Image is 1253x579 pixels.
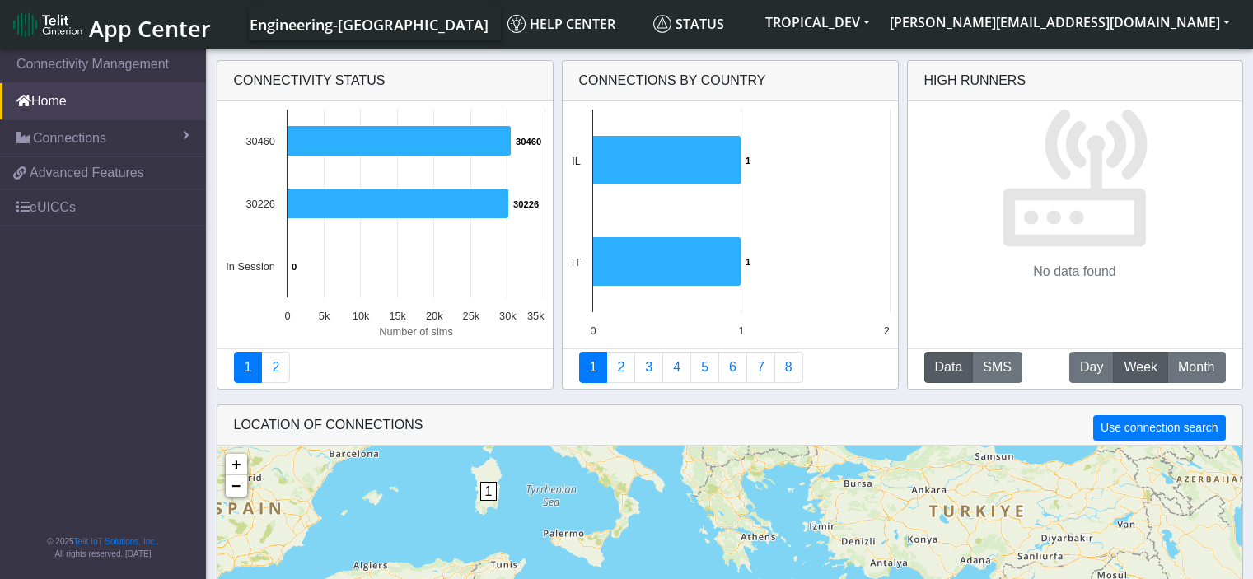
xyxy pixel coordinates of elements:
div: Connections By Country [563,61,898,101]
text: 10k [352,310,369,322]
text: 35k [526,310,544,322]
span: App Center [89,13,211,44]
a: Connections By Carrier [662,352,691,383]
text: 0 [590,325,596,337]
text: 30226 [245,198,275,210]
a: Zoom out [226,475,247,497]
a: Help center [501,7,647,40]
a: Status [647,7,755,40]
img: knowledge.svg [507,15,526,33]
img: status.svg [653,15,671,33]
a: Your current platform instance [249,7,488,40]
div: Connectivity status [217,61,553,101]
text: 5k [318,310,330,322]
a: Not Connected for 30 days [774,352,803,383]
text: 15k [389,310,406,322]
button: Use connection search [1093,415,1225,441]
a: Telit IoT Solutions, Inc. [74,537,157,546]
img: No data found [1001,101,1148,249]
text: Number of sims [379,325,453,338]
button: TROPICAL_DEV [755,7,880,37]
button: Day [1069,352,1114,383]
text: 30460 [245,135,275,147]
p: No data found [1033,262,1116,282]
button: SMS [972,352,1022,383]
span: Status [653,15,724,33]
span: Advanced Features [30,163,144,183]
button: Week [1113,352,1168,383]
text: 30k [499,310,517,322]
text: IT [571,256,581,268]
a: Usage by Carrier [690,352,719,383]
a: Zero Session [746,352,775,383]
span: Day [1080,357,1103,377]
span: Week [1124,357,1157,377]
span: 1 [480,482,498,501]
text: IL [572,155,581,167]
button: Month [1167,352,1225,383]
text: 1 [738,325,744,337]
text: 30460 [516,137,541,147]
nav: Summary paging [579,352,881,383]
a: Connectivity status [234,352,263,383]
a: Carrier [606,352,635,383]
text: 1 [746,156,750,166]
a: Connections By Country [579,352,608,383]
a: Zoom in [226,454,247,475]
button: Data [924,352,974,383]
text: 1 [746,257,750,267]
nav: Summary paging [234,352,536,383]
a: 14 Days Trend [718,352,747,383]
a: Usage per Country [634,352,663,383]
text: In Session [226,260,275,273]
text: 0 [292,262,297,272]
text: 20k [425,310,442,322]
div: 1 [480,482,497,531]
text: 25k [462,310,479,322]
button: [PERSON_NAME][EMAIL_ADDRESS][DOMAIN_NAME] [880,7,1240,37]
text: 30226 [513,199,539,209]
a: App Center [13,7,208,42]
div: LOCATION OF CONNECTIONS [217,405,1242,446]
text: 0 [284,310,290,322]
span: Connections [33,128,106,148]
text: 2 [883,325,889,337]
span: Help center [507,15,615,33]
span: Month [1178,357,1214,377]
div: High Runners [924,71,1026,91]
img: logo-telit-cinterion-gw-new.png [13,12,82,38]
span: Engineering-[GEOGRAPHIC_DATA] [250,15,489,35]
a: Deployment status [261,352,290,383]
